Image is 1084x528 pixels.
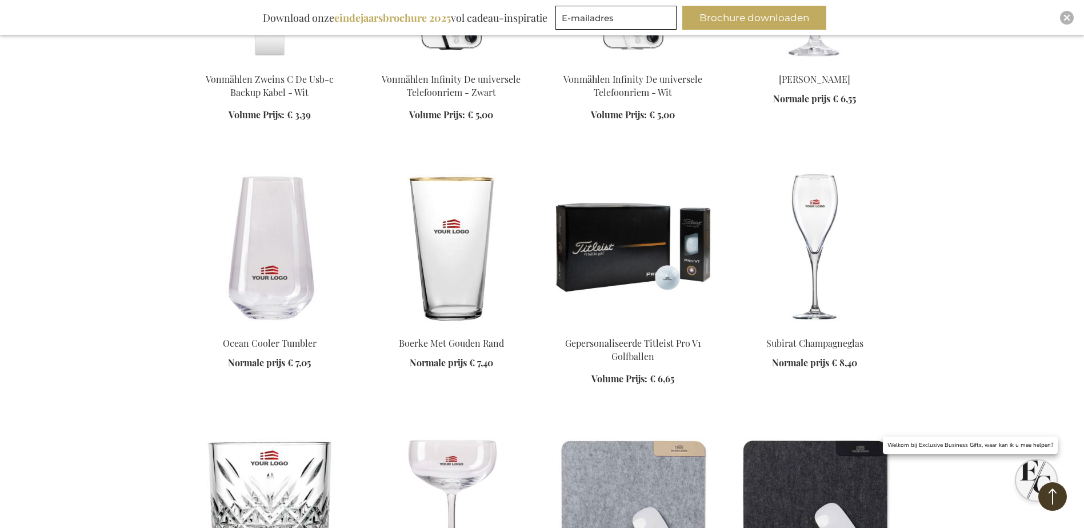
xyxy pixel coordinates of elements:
a: Vonmählen Infinity De universele Telefoonriem - Zwart [370,59,533,70]
span: € 3,39 [287,109,311,121]
span: € 7,40 [469,357,493,369]
a: Gepersonaliseerde Titleist Pro V1 Golfballen [565,337,701,362]
span: € 6,65 [650,373,674,385]
span: Normale prijs [410,357,467,369]
img: Subirat Champagneglas [733,167,897,327]
span: Volume Prijs: [229,109,285,121]
a: Vonmählen Infinity De universele Telefoonriem - Zwart [382,73,521,98]
span: Volume Prijs: [591,109,647,121]
a: Ocean Cooler Tumbler [223,337,317,349]
img: Boerke With Gold Rrim [370,167,533,327]
span: € 6,55 [833,93,856,105]
a: Volume Prijs: € 5,00 [591,109,675,122]
a: Boerke With Gold Rrim [370,323,533,334]
span: Normale prijs [773,93,830,105]
a: Vonmählen Infinity De universele Telefoonriem - Wit [551,59,715,70]
a: Personalised Titleist Pro V1 Golf Balls [551,323,715,334]
a: Vonmählen Infinity De universele Telefoonriem - Wit [563,73,702,98]
img: Close [1063,14,1070,21]
a: Ocean Cooler Tumbler [188,323,351,334]
span: Volume Prijs: [591,373,647,385]
span: Normale prijs [228,357,285,369]
a: Boerke Met Gouden Rand [399,337,504,349]
span: Volume Prijs: [409,109,465,121]
a: Volume Prijs: € 3,39 [229,109,311,122]
a: Vonmählen Zweins C De Usb-c Backup Kabel - Wit [188,59,351,70]
input: E-mailadres [555,6,677,30]
span: € 5,00 [467,109,493,121]
a: [PERSON_NAME] [779,73,850,85]
a: Benedict Wine Glass [733,59,897,70]
a: Vonmählen Zweins C De Usb-c Backup Kabel - Wit [206,73,334,98]
span: € 7,05 [287,357,311,369]
span: € 5,00 [649,109,675,121]
a: Volume Prijs: € 6,65 [591,373,674,386]
span: Normale prijs [772,357,829,369]
img: Ocean Cooler Tumbler [188,167,351,327]
form: marketing offers and promotions [555,6,680,33]
div: Download onze vol cadeau-inspiratie [258,6,553,30]
span: € 8,40 [831,357,857,369]
button: Brochure downloaden [682,6,826,30]
div: Close [1060,11,1074,25]
a: Volume Prijs: € 5,00 [409,109,493,122]
a: Subirat Champagneglas [766,337,863,349]
b: eindejaarsbrochure 2025 [334,11,451,25]
a: Subirat Champagneglas [733,323,897,334]
img: Personalised Titleist Pro V1 Golf Balls [551,167,715,327]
